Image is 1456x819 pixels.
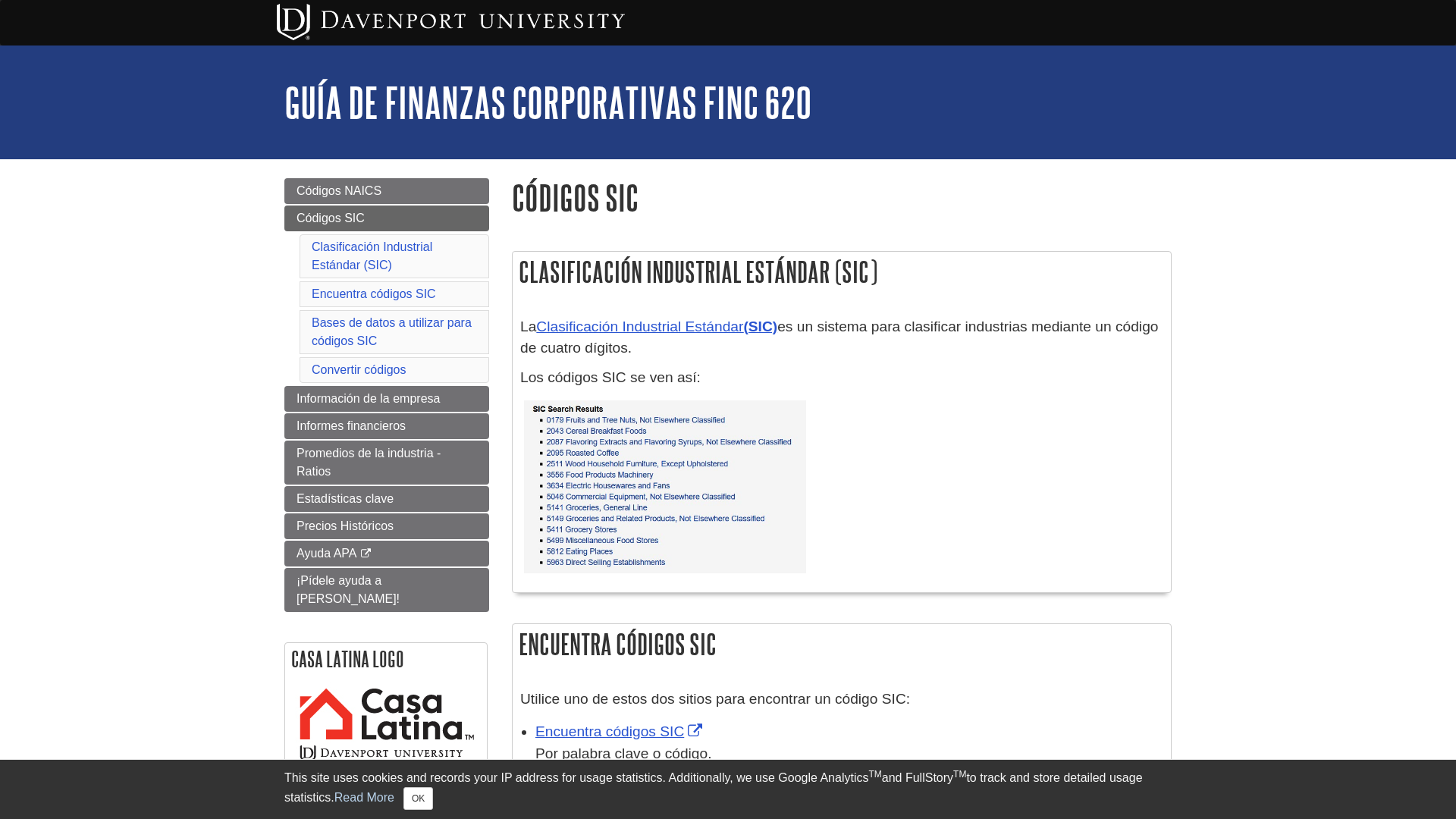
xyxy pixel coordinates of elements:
[284,513,489,539] a: Precios Históricos
[284,441,489,485] a: Promedios de la industria - Ratios
[297,212,365,224] span: Códigos SIC
[284,541,489,566] a: Ayuda APA
[284,79,811,126] a: Guía de finanzas corporativas FINC 620
[297,184,381,197] span: Códigos NAICS
[284,568,489,612] a: ¡Pídele ayuda a [PERSON_NAME]!
[868,769,881,780] sup: TM
[284,206,489,231] a: Códigos SIC
[297,492,394,505] span: Estadísticas clave
[953,769,966,780] sup: TM
[284,486,489,512] a: Estadísticas clave
[284,178,489,799] div: Guide Page Menu
[284,769,1172,810] div: This site uses cookies and records your IP address for usage statistics. Additionally, we use Goo...
[743,318,777,334] strong: (SIC)
[312,363,406,376] a: Convertir códigos
[334,791,394,804] a: Read More
[512,178,1172,217] h1: Códigos SIC
[285,643,487,675] h2: Casa Latina Logo
[297,574,400,605] span: ¡Pídele ayuda a [PERSON_NAME]!
[312,316,472,347] a: Bases de datos a utilizar para códigos SIC
[312,240,432,271] a: Clasificación Industrial Estándar (SIC)
[312,287,436,300] a: Encuentra códigos SIC
[297,447,441,478] span: Promedios de la industria - Ratios
[297,419,406,432] span: Informes financieros
[284,413,489,439] a: Informes financieros
[520,689,1163,711] p: Utilice uno de estos dos sitios para encontrar un código SIC:
[277,4,625,40] img: Davenport University
[359,549,372,559] i: This link opens in a new window
[513,252,1171,292] h2: Clasificación Industrial Estándar (SIC)
[536,318,777,334] a: Clasificación Industrial Estándar(SIC)
[284,178,489,204] a: Códigos NAICS
[297,547,356,560] span: Ayuda APA
[535,723,706,739] a: Link opens in new window
[297,519,394,532] span: Precios Históricos
[403,787,433,810] button: Close
[513,624,1171,664] h2: Encuentra códigos SIC
[535,743,1163,765] div: Por palabra clave o código.
[297,392,440,405] span: Información de la empresa
[520,318,1158,356] span: La es un sistema para clasificar industrias mediante un código de cuatro dígitos.
[284,386,489,412] a: Información de la empresa
[520,367,1163,389] p: Los códigos SIC se ven así:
